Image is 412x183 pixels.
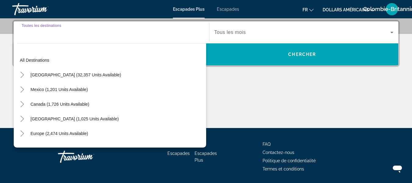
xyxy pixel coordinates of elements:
button: Toggle Canada (1,726 units available) [17,99,27,110]
button: Europe (2,474 units available) [27,128,91,139]
font: fr [303,7,308,12]
span: [GEOGRAPHIC_DATA] (32,357 units available) [30,72,121,77]
button: [GEOGRAPHIC_DATA] (200 units available) [27,143,118,154]
span: Canada (1,726 units available) [30,102,89,107]
span: Mexico (1,201 units available) [30,87,88,92]
button: Mexico (1,201 units available) [27,84,91,95]
button: Canada (1,726 units available) [27,99,92,110]
button: All destinations [17,55,206,66]
button: [GEOGRAPHIC_DATA] (1,025 units available) [27,113,122,124]
span: Europe (2,474 units available) [30,131,88,136]
button: [GEOGRAPHIC_DATA] (32,357 units available) [27,69,124,80]
button: Changer de devise [323,5,375,14]
div: Widget de recherche [14,21,398,65]
button: Chercher [206,43,399,65]
button: Toggle United States (32,357 units available) [17,70,27,80]
a: Travorium [58,148,119,166]
font: dollars américains [323,7,369,12]
a: Escapades Plus [195,151,217,163]
button: Toggle Australia (200 units available) [17,143,27,154]
button: Changer de langue [303,5,313,14]
span: All destinations [20,58,49,63]
button: Toggle Mexico (1,201 units available) [17,84,27,95]
iframe: Bouton de lancement de la fenêtre de messagerie [388,159,407,178]
a: Politique de confidentialité [263,158,316,163]
span: Chercher [288,52,316,57]
button: Menu utilisateur [384,3,400,16]
a: Travorium [12,1,73,17]
a: Termes et conditions [263,167,304,171]
span: [GEOGRAPHIC_DATA] (1,025 units available) [30,116,119,121]
a: Escapades [167,151,190,156]
button: Toggle Caribbean & Atlantic Islands (1,025 units available) [17,114,27,124]
a: Escapades [217,7,239,12]
span: Toutes les destinations [22,24,61,27]
a: Escapades Plus [173,7,205,12]
span: Tous les mois [214,30,246,35]
a: Contactez-nous [263,150,294,155]
a: FAQ [263,142,270,147]
button: Toggle Europe (2,474 units available) [17,128,27,139]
